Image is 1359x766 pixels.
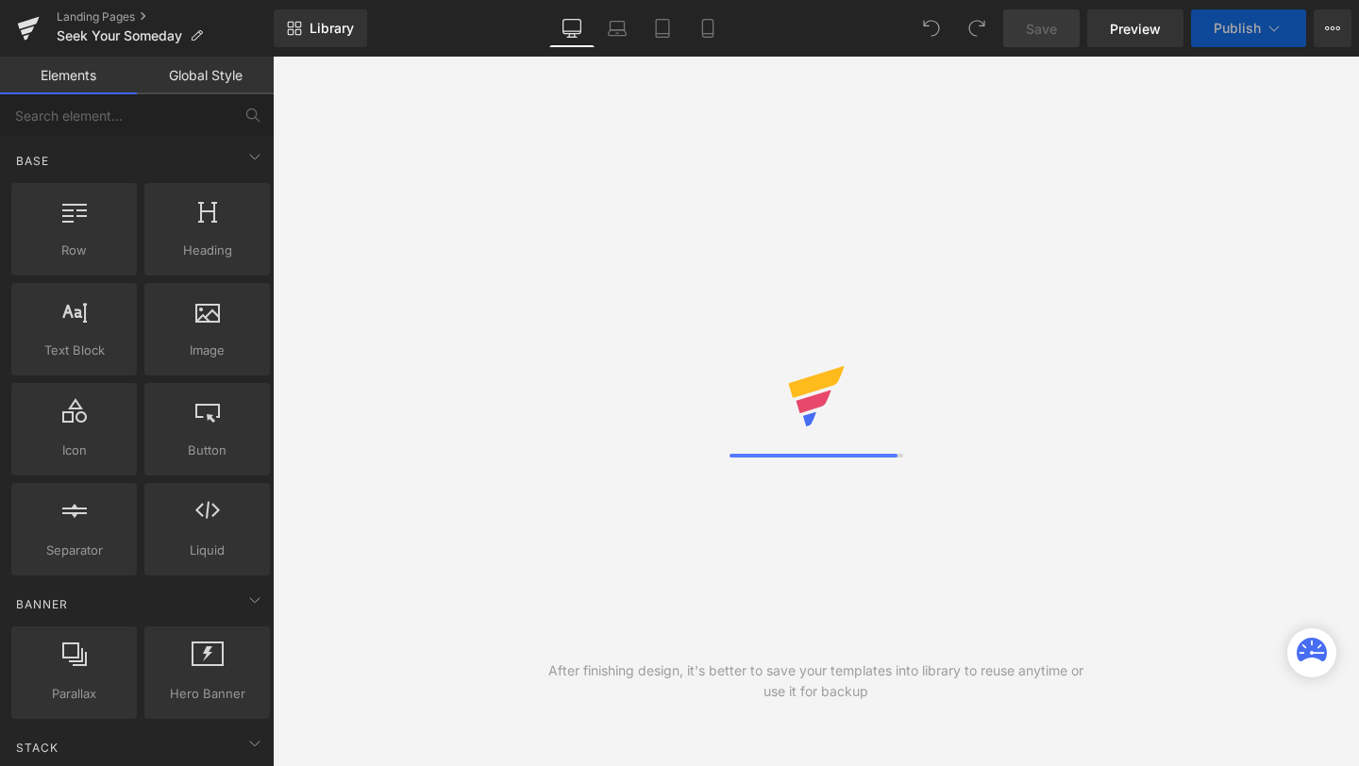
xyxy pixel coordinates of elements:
[14,152,51,170] span: Base
[640,9,685,47] a: Tablet
[1191,9,1306,47] button: Publish
[274,9,367,47] a: New Library
[150,684,264,704] span: Hero Banner
[1214,21,1261,36] span: Publish
[17,441,131,460] span: Icon
[1110,19,1161,39] span: Preview
[549,9,595,47] a: Desktop
[57,28,182,43] span: Seek Your Someday
[913,9,950,47] button: Undo
[17,541,131,560] span: Separator
[310,20,354,37] span: Library
[150,441,264,460] span: Button
[150,541,264,560] span: Liquid
[545,660,1088,702] div: After finishing design, it's better to save your templates into library to reuse anytime or use i...
[958,9,996,47] button: Redo
[17,241,131,260] span: Row
[137,57,274,94] a: Global Style
[14,739,60,757] span: Stack
[595,9,640,47] a: Laptop
[685,9,730,47] a: Mobile
[1087,9,1183,47] a: Preview
[150,341,264,360] span: Image
[150,241,264,260] span: Heading
[1314,9,1351,47] button: More
[17,341,131,360] span: Text Block
[14,595,70,613] span: Banner
[17,684,131,704] span: Parallax
[1026,19,1057,39] span: Save
[57,9,274,25] a: Landing Pages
